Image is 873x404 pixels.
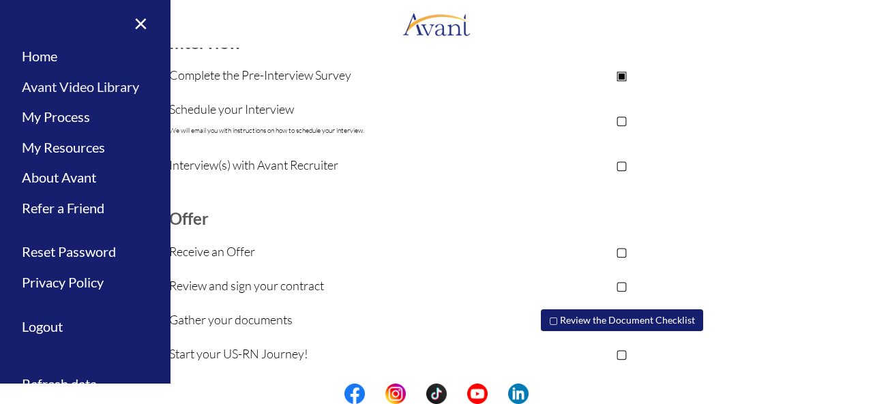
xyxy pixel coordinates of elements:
[508,384,529,404] img: li.png
[447,384,467,404] img: blank.png
[485,344,758,363] p: ▢
[169,344,485,363] p: Start your US-RN Journey!
[169,310,485,329] p: Gather your documents
[426,384,447,404] img: tt.png
[169,65,485,84] p: Complete the Pre-Interview Survey
[169,208,209,228] b: Offer
[485,65,758,84] p: ▣
[485,276,758,295] p: ▢
[169,242,485,261] p: Receive an Offer
[344,384,365,404] img: fb.png
[485,155,758,174] p: ▢
[385,384,406,404] img: in.png
[365,384,385,404] img: blank.png
[169,99,485,140] p: Schedule your Interview
[485,110,758,129] p: ▢
[402,3,471,44] img: logo.png
[169,155,485,174] p: Interview(s) with Avant Recruiter
[169,276,485,295] p: Review and sign your contract
[488,384,508,404] img: blank.png
[169,126,364,135] font: We will email you with instructions on how to schedule your interview.
[541,309,703,331] button: ▢ Review the Document Checklist
[467,384,488,404] img: yt.png
[406,384,426,404] img: blank.png
[485,242,758,261] p: ▢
